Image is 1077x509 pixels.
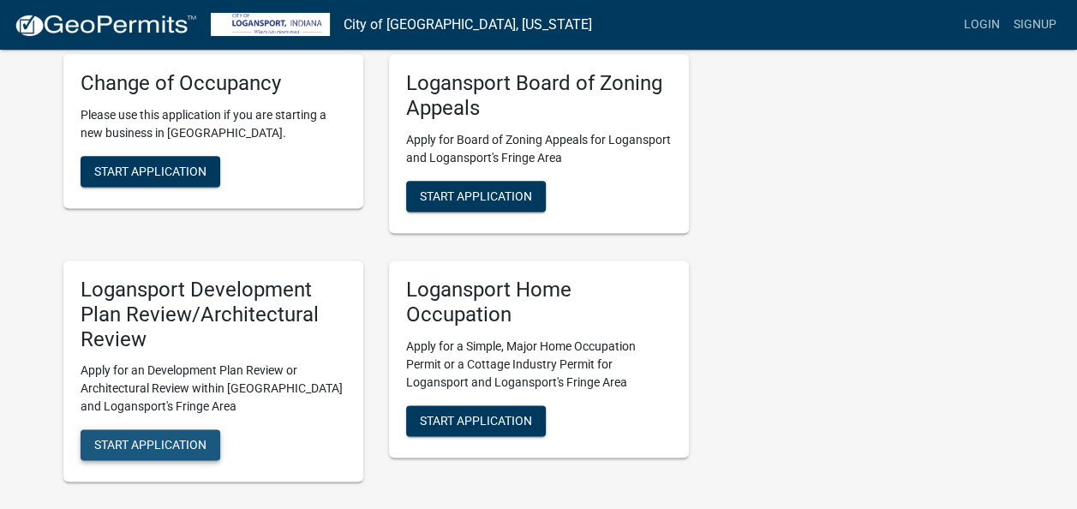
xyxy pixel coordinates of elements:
a: Login [957,9,1007,41]
p: Apply for Board of Zoning Appeals for Logansport and Logansport's Fringe Area [406,131,672,167]
button: Start Application [406,181,546,212]
h5: Logansport Development Plan Review/Architectural Review [81,278,346,351]
span: Start Application [94,165,206,178]
a: Signup [1007,9,1063,41]
span: Start Application [420,413,532,427]
img: City of Logansport, Indiana [211,13,330,36]
h5: Change of Occupancy [81,71,346,96]
span: Start Application [420,189,532,202]
button: Start Application [81,156,220,187]
a: City of [GEOGRAPHIC_DATA], [US_STATE] [344,10,592,39]
p: Please use this application if you are starting a new business in [GEOGRAPHIC_DATA]. [81,106,346,142]
h5: Logansport Board of Zoning Appeals [406,71,672,121]
span: Start Application [94,438,206,452]
p: Apply for a Simple, Major Home Occupation Permit or a Cottage Industry Permit for Logansport and ... [406,338,672,392]
button: Start Application [81,429,220,460]
p: Apply for an Development Plan Review or Architectural Review within [GEOGRAPHIC_DATA] and Logansp... [81,362,346,416]
h5: Logansport Home Occupation [406,278,672,327]
button: Start Application [406,405,546,436]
